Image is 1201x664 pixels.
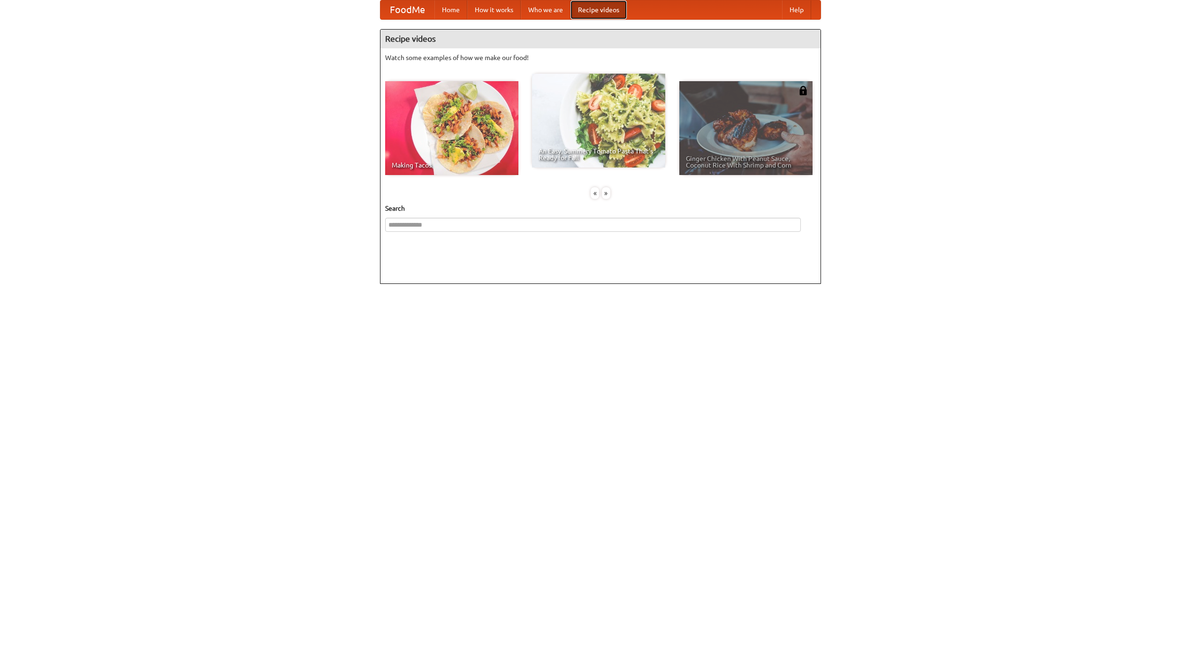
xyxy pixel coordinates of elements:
img: 483408.png [798,86,808,95]
div: » [602,187,610,199]
a: FoodMe [380,0,434,19]
a: How it works [467,0,521,19]
span: An Easy, Summery Tomato Pasta That's Ready for Fall [539,148,659,161]
a: Home [434,0,467,19]
a: Making Tacos [385,81,518,175]
h5: Search [385,204,816,213]
a: Who we are [521,0,570,19]
span: Making Tacos [392,162,512,168]
a: Help [782,0,811,19]
a: Recipe videos [570,0,627,19]
h4: Recipe videos [380,30,821,48]
div: « [591,187,599,199]
p: Watch some examples of how we make our food! [385,53,816,62]
a: An Easy, Summery Tomato Pasta That's Ready for Fall [532,74,665,168]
